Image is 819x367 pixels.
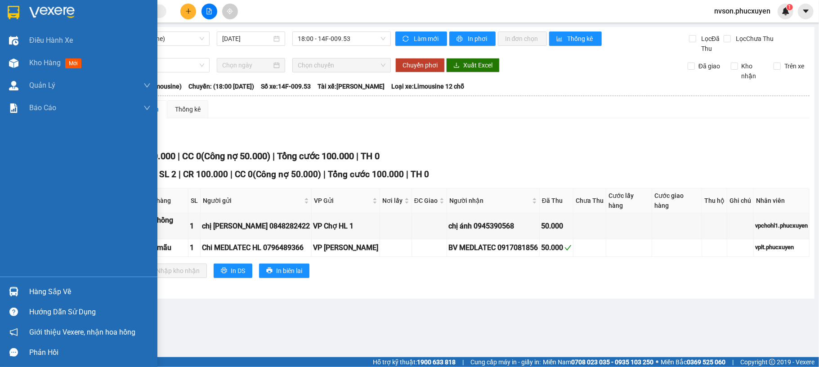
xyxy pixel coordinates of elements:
th: Cước lấy hàng [606,188,652,213]
span: | [273,151,275,161]
div: BV MEDLATEC 0917081856 [448,242,538,253]
span: Giới thiệu Vexere, nhận hoa hồng [29,327,135,338]
span: Đã giao [695,61,724,71]
button: caret-down [798,4,814,19]
button: file-add [201,4,217,19]
span: Điều hành xe [29,35,73,46]
span: Tổng cước 100.000 [328,169,404,179]
span: message [9,348,18,357]
span: Thống kê [568,34,595,44]
span: Xuất Excel [463,60,492,70]
span: In DS [231,266,245,276]
th: Nhân viên [754,188,810,213]
th: Thu hộ [702,188,727,213]
button: printerIn DS [214,264,252,278]
button: aim [222,4,238,19]
input: Chọn ngày [222,60,272,70]
span: Làm mới [414,34,440,44]
span: nvson.phucxuyen [707,5,778,17]
span: | [323,169,326,179]
span: TH 0 [411,169,429,179]
button: syncLàm mới [395,31,447,46]
span: | [230,169,233,179]
button: printerIn biên lai [259,264,309,278]
span: printer [456,36,464,43]
span: Nơi lấy [382,196,403,206]
td: VP Chợ HL 1 [312,213,380,239]
span: copyright [769,359,775,365]
div: 50.000 [541,242,572,253]
span: Người nhận [449,196,530,206]
span: printer [221,267,227,274]
sup: 1 [787,4,793,10]
span: plus [185,8,192,14]
span: | [179,169,181,179]
div: Hướng dẫn sử dụng [29,305,151,319]
div: 1 [190,220,199,232]
button: downloadNhập kho nhận [139,264,207,278]
span: down [143,82,151,89]
img: warehouse-icon [9,58,18,68]
span: down [143,104,151,112]
span: Chọn chuyến [298,58,385,72]
span: Lọc Đã Thu [698,34,724,54]
img: warehouse-icon [9,287,18,296]
span: Kho nhận [738,61,767,81]
span: sync [403,36,410,43]
span: check [564,244,572,251]
span: | [732,357,734,367]
span: notification [9,328,18,336]
div: xốp mẫu [143,242,187,253]
div: chị ánh 0945390568 [448,220,538,232]
span: 1 [788,4,791,10]
button: bar-chartThống kê [549,31,602,46]
img: solution-icon [9,103,18,113]
span: file-add [206,8,212,14]
img: logo-vxr [8,6,19,19]
span: In phơi [468,34,488,44]
strong: 0369 525 060 [687,358,725,366]
span: Lọc Chưa Thu [732,34,775,44]
span: ( [253,169,256,179]
span: Kho hàng [29,58,61,67]
span: VP Gửi [314,196,371,206]
span: CR 100.000 [183,169,228,179]
button: In đơn chọn [498,31,547,46]
div: vplt.phucxuyen [755,243,808,252]
span: TH 0 [361,151,380,161]
div: chị [PERSON_NAME] 0848282422 [202,220,310,232]
button: printerIn phơi [449,31,496,46]
th: Tên hàng [142,188,188,213]
img: warehouse-icon [9,36,18,45]
button: plus [180,4,196,19]
span: | [356,151,358,161]
span: SL 2 [159,169,176,179]
span: mới [65,58,81,68]
span: ĐC Giao [414,196,438,206]
strong: 1900 633 818 [417,358,456,366]
div: 50.000 [541,220,572,232]
span: Hỗ trợ kỹ thuật: [373,357,456,367]
div: vpchohl1.phucxuyen [755,221,808,230]
img: icon-new-feature [782,7,790,15]
th: Ghi chú [727,188,754,213]
span: ) [318,169,321,179]
span: | [178,151,180,161]
div: 1 [190,242,199,253]
span: printer [266,267,273,274]
td: VP Loong Toòng [312,239,380,257]
input: 13/08/2025 [222,34,272,44]
span: ) [267,151,270,161]
span: Chuyến: (18:00 [DATE]) [188,81,254,91]
div: VP Chợ HL 1 [313,220,378,232]
span: Công nợ 50.000 [256,169,318,179]
span: Người gửi [203,196,302,206]
th: Cước giao hàng [652,188,702,213]
span: Báo cáo [29,102,56,113]
button: Chuyển phơi [395,58,445,72]
span: Quản Lý [29,80,55,91]
span: CC 0 [182,151,201,161]
th: SL [188,188,201,213]
span: Loại xe: Limousine 12 chỗ [391,81,464,91]
span: download [453,62,460,69]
